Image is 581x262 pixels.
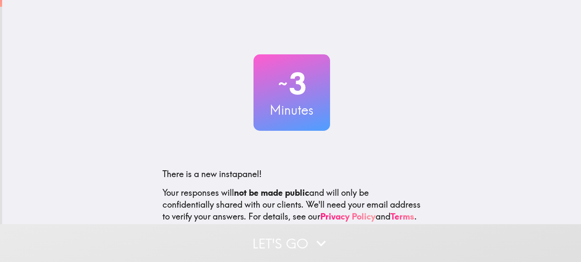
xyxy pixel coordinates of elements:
b: not be made public [234,187,309,198]
h3: Minutes [253,101,330,119]
span: There is a new instapanel! [162,169,262,179]
h2: 3 [253,66,330,101]
a: Privacy Policy [320,211,376,222]
span: ~ [277,71,289,96]
p: Your responses will and will only be confidentially shared with our clients. We'll need your emai... [162,187,421,223]
a: Terms [390,211,414,222]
